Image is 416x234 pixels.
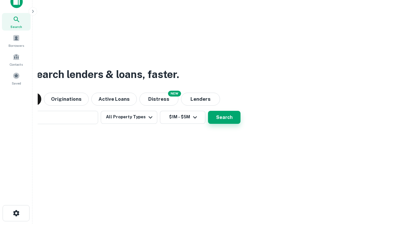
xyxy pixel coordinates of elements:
[168,91,181,97] div: NEW
[44,93,89,106] button: Originations
[12,81,21,86] span: Saved
[383,182,416,213] iframe: Chat Widget
[2,13,31,31] a: Search
[10,24,22,29] span: Search
[181,93,220,106] button: Lenders
[91,93,137,106] button: Active Loans
[139,93,178,106] button: Search distressed loans with lien and other non-mortgage details.
[2,51,31,68] a: Contacts
[208,111,240,124] button: Search
[10,62,23,67] span: Contacts
[8,43,24,48] span: Borrowers
[101,111,157,124] button: All Property Types
[160,111,205,124] button: $1M - $5M
[30,67,179,82] h3: Search lenders & loans, faster.
[2,70,31,87] a: Saved
[2,32,31,49] a: Borrowers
